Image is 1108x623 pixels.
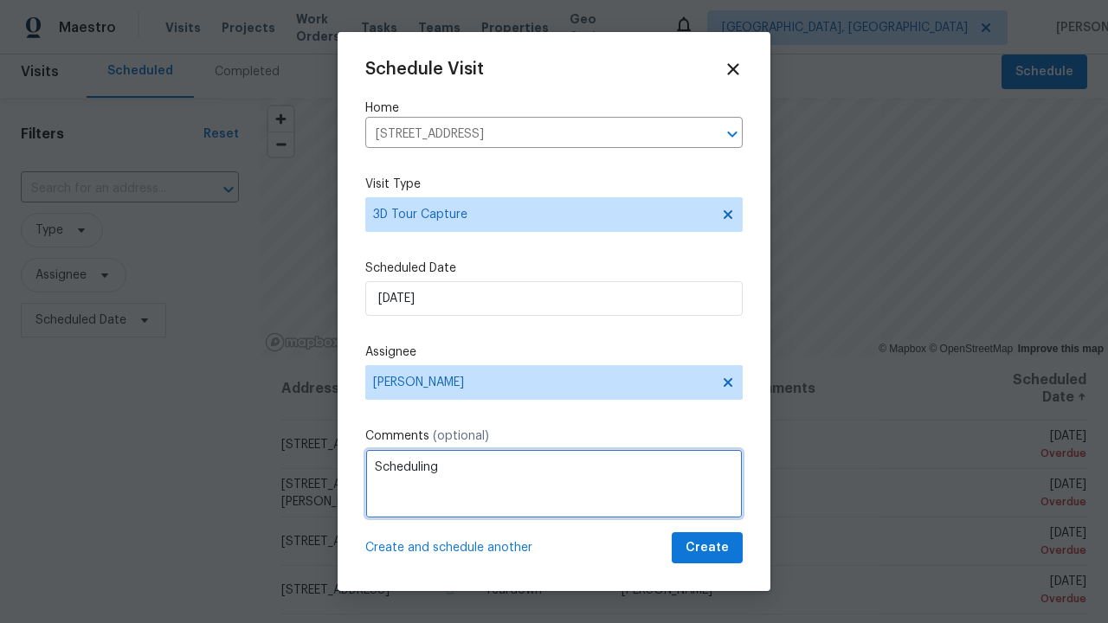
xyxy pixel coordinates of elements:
label: Visit Type [365,176,743,193]
span: 3D Tour Capture [373,206,710,223]
label: Scheduled Date [365,260,743,277]
button: Open [720,122,744,146]
span: Create [686,537,729,559]
span: [PERSON_NAME] [373,376,712,389]
span: (optional) [433,430,489,442]
span: Close [724,60,743,79]
input: Enter in an address [365,121,694,148]
input: M/D/YYYY [365,281,743,316]
span: Create and schedule another [365,539,532,556]
label: Comments [365,427,743,445]
textarea: Scheduling [365,449,743,518]
span: Schedule Visit [365,61,484,78]
label: Assignee [365,344,743,361]
label: Home [365,100,743,117]
button: Create [672,532,743,564]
